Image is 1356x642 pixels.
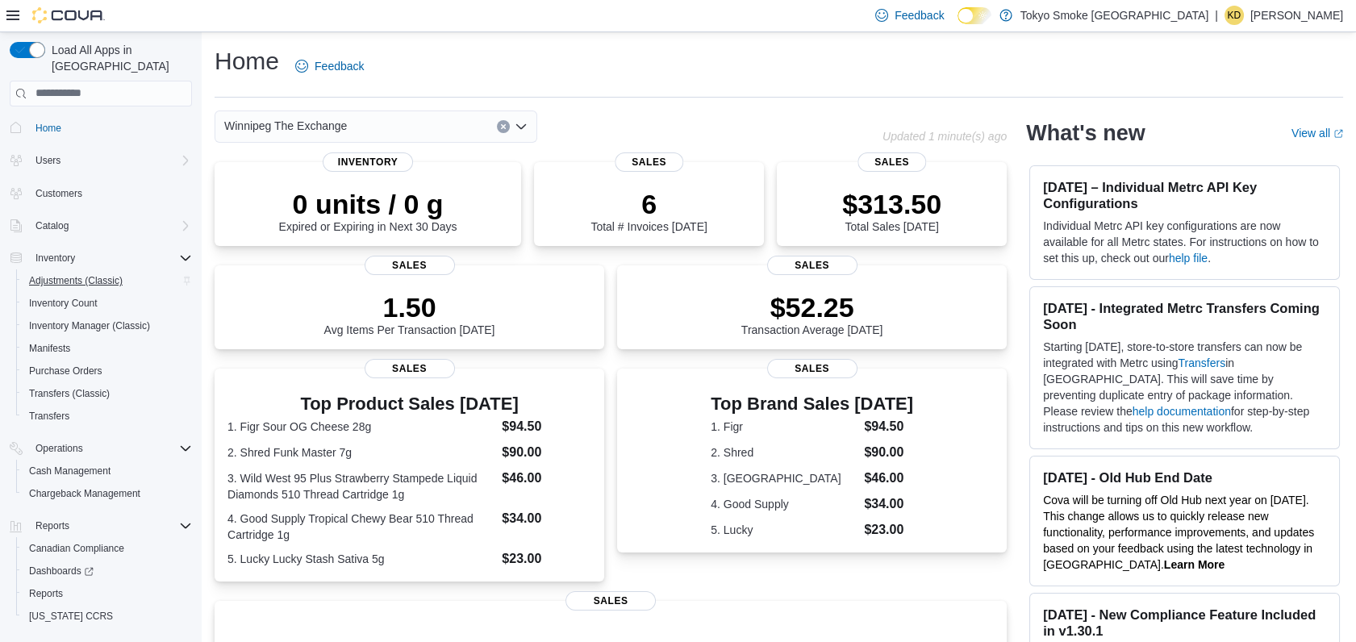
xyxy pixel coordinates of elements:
[3,247,198,269] button: Inventory
[1043,494,1314,571] span: Cova will be turning off Old Hub next year on [DATE]. This change allows us to quickly release ne...
[23,384,192,403] span: Transfers (Classic)
[711,394,913,414] h3: Top Brand Sales [DATE]
[3,437,198,460] button: Operations
[16,482,198,505] button: Chargeback Management
[29,183,192,203] span: Customers
[23,339,77,358] a: Manifests
[23,561,100,581] a: Dashboards
[3,116,198,140] button: Home
[29,319,150,332] span: Inventory Manager (Classic)
[882,130,1007,143] p: Updated 1 minute(s) ago
[35,154,60,167] span: Users
[1215,6,1218,25] p: |
[711,444,857,461] dt: 2. Shred
[1291,127,1343,140] a: View allExternal link
[29,387,110,400] span: Transfers (Classic)
[29,365,102,377] span: Purchase Orders
[1228,6,1241,25] span: KD
[502,509,591,528] dd: $34.00
[35,187,82,200] span: Customers
[590,188,707,220] p: 6
[895,7,944,23] span: Feedback
[224,116,347,135] span: Winnipeg The Exchange
[958,7,991,24] input: Dark Mode
[565,591,656,611] span: Sales
[711,470,857,486] dt: 3. [GEOGRAPHIC_DATA]
[227,551,495,567] dt: 5. Lucky Lucky Stash Sativa 5g
[1250,6,1343,25] p: [PERSON_NAME]
[1133,405,1231,418] a: help documentation
[23,316,192,336] span: Inventory Manager (Classic)
[3,215,198,237] button: Catalog
[23,461,192,481] span: Cash Management
[279,188,457,220] p: 0 units / 0 g
[23,539,192,558] span: Canadian Compliance
[29,439,90,458] button: Operations
[29,516,192,536] span: Reports
[227,470,495,502] dt: 3. Wild West 95 Plus Strawberry Stampede Liquid Diamonds 510 Thread Cartridge 1g
[3,515,198,537] button: Reports
[23,384,116,403] a: Transfers (Classic)
[590,188,707,233] div: Total # Invoices [DATE]
[23,271,192,290] span: Adjustments (Classic)
[1178,356,1225,369] a: Transfers
[29,465,111,477] span: Cash Management
[711,496,857,512] dt: 4. Good Supply
[497,120,510,133] button: Clear input
[864,443,913,462] dd: $90.00
[16,315,198,337] button: Inventory Manager (Classic)
[1020,6,1209,25] p: Tokyo Smoke [GEOGRAPHIC_DATA]
[842,188,941,220] p: $313.50
[23,484,147,503] a: Chargeback Management
[23,484,192,503] span: Chargeback Management
[35,442,83,455] span: Operations
[215,45,279,77] h1: Home
[29,487,140,500] span: Chargeback Management
[23,339,192,358] span: Manifests
[29,216,192,236] span: Catalog
[324,291,495,336] div: Avg Items Per Transaction [DATE]
[502,443,591,462] dd: $90.00
[29,587,63,600] span: Reports
[323,152,413,172] span: Inventory
[1225,6,1244,25] div: Kamiele Dziadek
[16,560,198,582] a: Dashboards
[958,24,958,25] span: Dark Mode
[23,316,156,336] a: Inventory Manager (Classic)
[29,516,76,536] button: Reports
[289,50,370,82] a: Feedback
[615,152,684,172] span: Sales
[16,405,198,427] button: Transfers
[45,42,192,74] span: Load All Apps in [GEOGRAPHIC_DATA]
[23,361,109,381] a: Purchase Orders
[23,539,131,558] a: Canadian Compliance
[16,292,198,315] button: Inventory Count
[16,582,198,605] button: Reports
[23,406,192,426] span: Transfers
[227,511,495,543] dt: 4. Good Supply Tropical Chewy Bear 510 Thread Cartridge 1g
[502,549,591,569] dd: $23.00
[16,537,198,560] button: Canadian Compliance
[1169,252,1208,265] a: help file
[16,337,198,360] button: Manifests
[1043,179,1326,211] h3: [DATE] – Individual Metrc API Key Configurations
[3,181,198,205] button: Customers
[23,294,192,313] span: Inventory Count
[23,607,192,626] span: Washington CCRS
[29,610,113,623] span: [US_STATE] CCRS
[29,119,68,138] a: Home
[227,444,495,461] dt: 2. Shred Funk Master 7g
[29,184,89,203] a: Customers
[16,382,198,405] button: Transfers (Classic)
[767,359,857,378] span: Sales
[324,291,495,323] p: 1.50
[1043,607,1326,639] h3: [DATE] - New Compliance Feature Included in v1.30.1
[1043,469,1326,486] h3: [DATE] - Old Hub End Date
[23,607,119,626] a: [US_STATE] CCRS
[1333,129,1343,139] svg: External link
[29,439,192,458] span: Operations
[23,406,76,426] a: Transfers
[227,419,495,435] dt: 1. Figr Sour OG Cheese 28g
[32,7,105,23] img: Cova
[741,291,883,336] div: Transaction Average [DATE]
